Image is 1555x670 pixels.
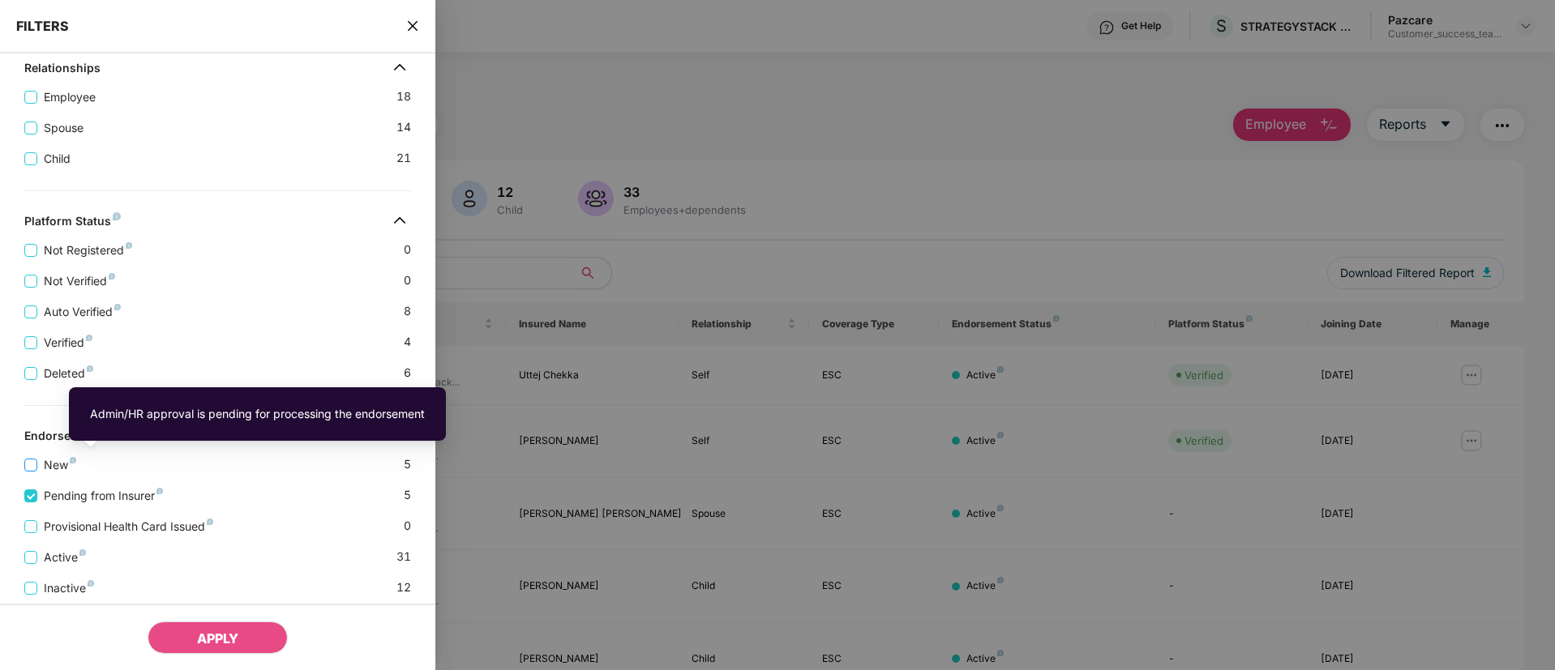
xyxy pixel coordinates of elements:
span: Spouse [37,119,90,137]
span: 0 [404,271,411,290]
img: svg+xml;base64,PHN2ZyB4bWxucz0iaHR0cDovL3d3dy53My5vcmcvMjAwMC9zdmciIHdpZHRoPSI4IiBoZWlnaHQ9IjgiIH... [79,549,86,556]
button: APPLY [148,621,288,654]
span: 12 [396,578,411,597]
img: svg+xml;base64,PHN2ZyB4bWxucz0iaHR0cDovL3d3dy53My5vcmcvMjAwMC9zdmciIHdpZHRoPSI4IiBoZWlnaHQ9IjgiIH... [88,580,94,587]
span: 4 [404,333,411,352]
span: Provisional Health Card Issued [37,518,220,536]
div: Platform Status [24,214,121,233]
span: 5 [404,455,411,474]
img: svg+xml;base64,PHN2ZyB4bWxucz0iaHR0cDovL3d3dy53My5vcmcvMjAwMC9zdmciIHdpZHRoPSI4IiBoZWlnaHQ9IjgiIH... [109,273,115,280]
span: Auto Verified [37,303,127,321]
img: svg+xml;base64,PHN2ZyB4bWxucz0iaHR0cDovL3d3dy53My5vcmcvMjAwMC9zdmciIHdpZHRoPSI4IiBoZWlnaHQ9IjgiIH... [126,242,132,249]
span: 18 [396,87,411,106]
span: 0 [404,241,411,259]
span: 8 [404,302,411,321]
span: 14 [396,118,411,137]
span: Pending from Insurer [37,487,169,505]
span: APPLY [197,630,238,647]
span: close [406,18,419,34]
span: 6 [404,364,411,382]
span: 0 [404,517,411,536]
img: svg+xml;base64,PHN2ZyB4bWxucz0iaHR0cDovL3d3dy53My5vcmcvMjAwMC9zdmciIHdpZHRoPSI4IiBoZWlnaHQ9IjgiIH... [113,212,121,220]
span: Not Verified [37,272,122,290]
img: svg+xml;base64,PHN2ZyB4bWxucz0iaHR0cDovL3d3dy53My5vcmcvMjAwMC9zdmciIHdpZHRoPSI4IiBoZWlnaHQ9IjgiIH... [156,488,163,494]
img: svg+xml;base64,PHN2ZyB4bWxucz0iaHR0cDovL3d3dy53My5vcmcvMjAwMC9zdmciIHdpZHRoPSI4IiBoZWlnaHQ9IjgiIH... [207,519,213,525]
div: Admin/HR approval is pending for processing the endorsement [90,405,425,423]
img: svg+xml;base64,PHN2ZyB4bWxucz0iaHR0cDovL3d3dy53My5vcmcvMjAwMC9zdmciIHdpZHRoPSIzMiIgaGVpZ2h0PSIzMi... [387,207,413,233]
span: FILTERS [16,18,69,34]
img: svg+xml;base64,PHN2ZyB4bWxucz0iaHR0cDovL3d3dy53My5vcmcvMjAwMC9zdmciIHdpZHRoPSI4IiBoZWlnaHQ9IjgiIH... [114,304,121,310]
img: svg+xml;base64,PHN2ZyB4bWxucz0iaHR0cDovL3d3dy53My5vcmcvMjAwMC9zdmciIHdpZHRoPSI4IiBoZWlnaHQ9IjgiIH... [87,365,93,372]
div: Relationships [24,61,101,80]
span: Active [37,548,92,566]
span: Inactive [37,579,101,597]
img: svg+xml;base64,PHN2ZyB4bWxucz0iaHR0cDovL3d3dy53My5vcmcvMjAwMC9zdmciIHdpZHRoPSI4IiBoZWlnaHQ9IjgiIH... [70,457,76,463]
span: Verified [37,334,99,352]
span: Deleted [37,365,100,382]
span: 5 [404,486,411,505]
span: New [37,456,83,474]
div: Endorsement Status [24,429,151,448]
span: Employee [37,88,102,106]
span: 31 [396,548,411,566]
span: Child [37,150,77,168]
span: Not Registered [37,241,139,259]
img: svg+xml;base64,PHN2ZyB4bWxucz0iaHR0cDovL3d3dy53My5vcmcvMjAwMC9zdmciIHdpZHRoPSIzMiIgaGVpZ2h0PSIzMi... [387,54,413,80]
img: svg+xml;base64,PHN2ZyB4bWxucz0iaHR0cDovL3d3dy53My5vcmcvMjAwMC9zdmciIHdpZHRoPSI4IiBoZWlnaHQ9IjgiIH... [86,335,92,341]
span: 21 [396,149,411,168]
